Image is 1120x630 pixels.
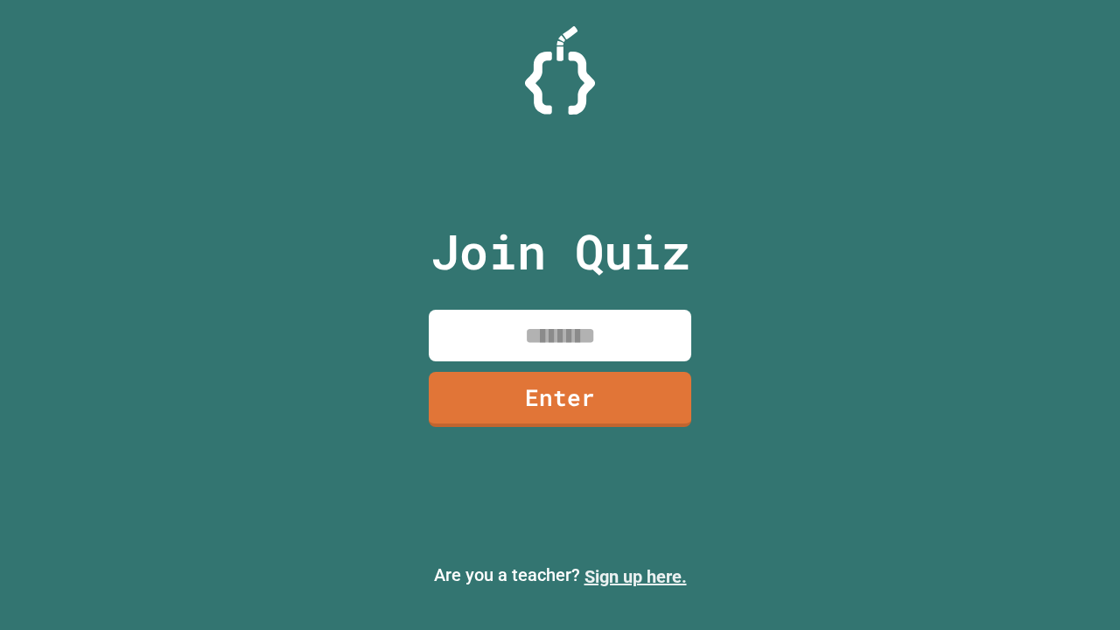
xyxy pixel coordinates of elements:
img: Logo.svg [525,26,595,115]
p: Are you a teacher? [14,562,1106,590]
p: Join Quiz [430,215,690,288]
a: Sign up here. [584,566,687,587]
a: Enter [429,372,691,427]
iframe: chat widget [975,484,1102,558]
iframe: chat widget [1046,560,1102,612]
